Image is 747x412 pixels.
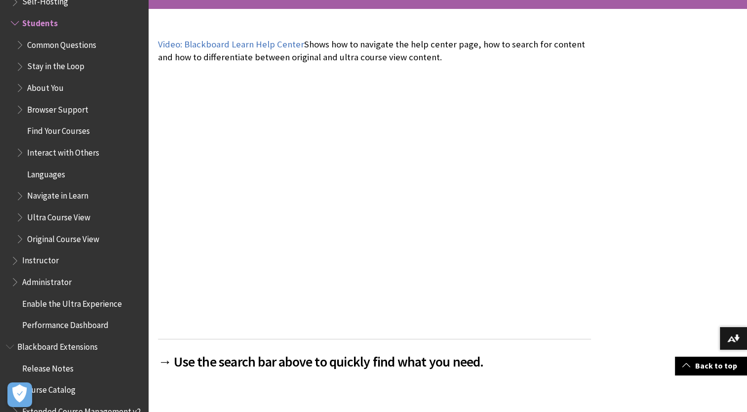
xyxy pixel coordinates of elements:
[27,58,84,72] span: Stay in the Loop
[27,37,96,50] span: Common Questions
[22,382,76,395] span: Course Catalog
[158,38,591,64] p: Shows how to navigate the help center page, how to search for content and how to differentiate be...
[7,382,32,407] button: Open Preferences
[22,360,74,373] span: Release Notes
[158,39,304,50] a: Video: Blackboard Learn Help Center
[675,357,747,375] a: Back to top
[27,80,64,93] span: About You
[27,123,90,136] span: Find Your Courses
[27,231,99,244] span: Original Course View
[27,101,88,115] span: Browser Support
[158,73,591,317] iframe: Blackboard Learn Help Center
[22,295,122,309] span: Enable the Ultra Experience
[27,209,90,222] span: Ultra Course View
[22,252,59,266] span: Instructor
[22,317,109,330] span: Performance Dashboard
[22,274,72,287] span: Administrator
[158,339,591,372] h2: → Use the search bar above to quickly find what you need.
[17,338,98,352] span: Blackboard Extensions
[27,188,88,201] span: Navigate in Learn
[27,144,99,158] span: Interact with Others
[27,166,65,179] span: Languages
[22,15,58,28] span: Students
